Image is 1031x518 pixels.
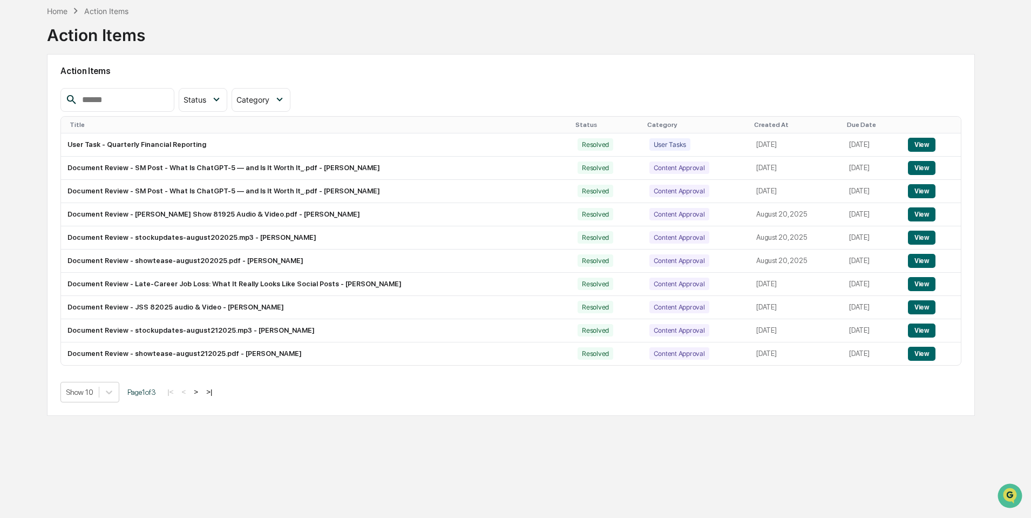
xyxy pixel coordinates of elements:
[578,185,613,197] div: Resolved
[61,296,571,319] td: Document Review - JSS 82025 audio & Video - [PERSON_NAME]
[61,319,571,342] td: Document Review - stockupdates-august212025.mp3 - [PERSON_NAME]
[578,301,613,313] div: Resolved
[61,203,571,226] td: Document Review - [PERSON_NAME] Show 81925 Audio & Video.pdf - [PERSON_NAME]
[649,162,709,174] div: Content Approval
[908,300,935,314] button: View
[61,342,571,365] td: Document Review - showtease-august212025.pdf - [PERSON_NAME]
[6,152,72,172] a: 🔎Data Lookup
[908,187,935,195] a: View
[750,250,843,273] td: August 20, 2025
[843,319,901,342] td: [DATE]
[908,210,935,218] a: View
[649,324,709,337] div: Content Approval
[750,319,843,342] td: [DATE]
[750,273,843,296] td: [DATE]
[61,180,571,203] td: Document Review - SM Post - What Is ChatGPT-5 — and Is It Worth It_.pdf - [PERSON_NAME]
[184,86,196,99] button: Start new chat
[74,132,138,151] a: 🗄️Attestations
[750,157,843,180] td: [DATE]
[649,208,709,220] div: Content Approval
[996,482,1026,512] iframe: Open customer support
[22,136,70,147] span: Preclearance
[649,278,709,290] div: Content Approval
[750,342,843,365] td: [DATE]
[184,95,206,104] span: Status
[649,231,709,244] div: Content Approval
[47,6,67,16] div: Home
[908,161,935,175] button: View
[578,278,613,290] div: Resolved
[908,303,935,311] a: View
[578,324,613,337] div: Resolved
[203,387,215,396] button: >|
[647,121,746,129] div: Category
[908,347,935,361] button: View
[78,137,87,146] div: 🗄️
[70,121,567,129] div: Title
[908,184,935,198] button: View
[750,296,843,319] td: [DATE]
[179,387,189,396] button: <
[76,183,131,191] a: Powered byPylon
[649,347,709,360] div: Content Approval
[37,83,177,93] div: Start new chat
[843,203,901,226] td: [DATE]
[843,180,901,203] td: [DATE]
[22,157,68,167] span: Data Lookup
[578,254,613,267] div: Resolved
[908,138,935,152] button: View
[11,137,19,146] div: 🖐️
[578,208,613,220] div: Resolved
[578,138,613,151] div: Resolved
[908,326,935,334] a: View
[575,121,638,129] div: Status
[11,83,30,102] img: 1746055101610-c473b297-6a78-478c-a979-82029cc54cd1
[843,226,901,250] td: [DATE]
[908,277,935,291] button: View
[649,254,709,267] div: Content Approval
[908,207,935,221] button: View
[908,164,935,172] a: View
[908,349,935,358] a: View
[649,301,709,313] div: Content Approval
[164,387,177,396] button: |<
[843,342,901,365] td: [DATE]
[578,162,613,174] div: Resolved
[61,157,571,180] td: Document Review - SM Post - What Is ChatGPT-5 — and Is It Worth It_.pdf - [PERSON_NAME]
[754,121,838,129] div: Created At
[649,138,691,151] div: User Tasks
[89,136,134,147] span: Attestations
[11,158,19,166] div: 🔎
[127,388,156,396] span: Page 1 of 3
[61,250,571,273] td: Document Review - showtease-august202025.pdf - [PERSON_NAME]
[107,183,131,191] span: Pylon
[61,133,571,157] td: User Task - Quarterly Financial Reporting
[847,121,897,129] div: Due Date
[191,387,201,396] button: >
[750,180,843,203] td: [DATE]
[649,185,709,197] div: Content Approval
[37,93,137,102] div: We're available if you need us!
[11,23,196,40] p: How can we help?
[908,254,935,268] button: View
[750,226,843,250] td: August 20, 2025
[908,231,935,245] button: View
[843,133,901,157] td: [DATE]
[47,17,145,45] div: Action Items
[843,273,901,296] td: [DATE]
[908,324,935,338] button: View
[578,347,613,360] div: Resolved
[908,257,935,265] a: View
[750,133,843,157] td: [DATE]
[61,273,571,296] td: Document Review - Late-Career Job Loss: What It Really Looks Like Social Posts - [PERSON_NAME]
[843,296,901,319] td: [DATE]
[236,95,269,104] span: Category
[60,66,961,76] h2: Action Items
[908,233,935,241] a: View
[908,140,935,149] a: View
[843,157,901,180] td: [DATE]
[843,250,901,273] td: [DATE]
[6,132,74,151] a: 🖐️Preclearance
[578,231,613,244] div: Resolved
